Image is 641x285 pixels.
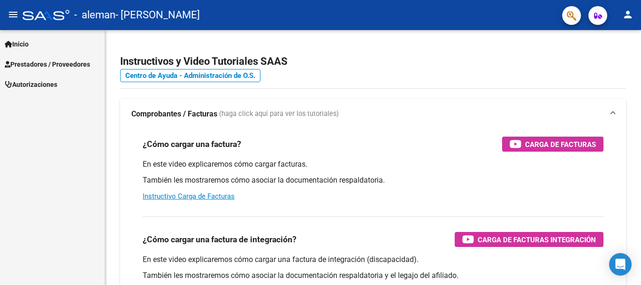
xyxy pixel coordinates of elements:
mat-icon: person [622,9,633,20]
span: Carga de Facturas [525,139,596,150]
span: Autorizaciones [5,79,57,90]
button: Carga de Facturas [502,137,603,152]
h2: Instructivos y Video Tutoriales SAAS [120,53,626,70]
mat-expansion-panel-header: Comprobantes / Facturas (haga click aquí para ver los tutoriales) [120,99,626,129]
p: También les mostraremos cómo asociar la documentación respaldatoria. [143,175,603,185]
span: (haga click aquí para ver los tutoriales) [219,109,339,119]
div: Open Intercom Messenger [609,253,632,276]
h3: ¿Cómo cargar una factura? [143,138,241,151]
p: En este video explicaremos cómo cargar una factura de integración (discapacidad). [143,254,603,265]
strong: Comprobantes / Facturas [131,109,217,119]
h3: ¿Cómo cargar una factura de integración? [143,233,297,246]
p: También les mostraremos cómo asociar la documentación respaldatoria y el legajo del afiliado. [143,270,603,281]
span: Carga de Facturas Integración [478,234,596,246]
span: Prestadores / Proveedores [5,59,90,69]
a: Centro de Ayuda - Administración de O.S. [120,69,260,82]
p: En este video explicaremos cómo cargar facturas. [143,159,603,169]
span: - aleman [74,5,115,25]
a: Instructivo Carga de Facturas [143,192,235,200]
mat-icon: menu [8,9,19,20]
button: Carga de Facturas Integración [455,232,603,247]
span: Inicio [5,39,29,49]
span: - [PERSON_NAME] [115,5,200,25]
